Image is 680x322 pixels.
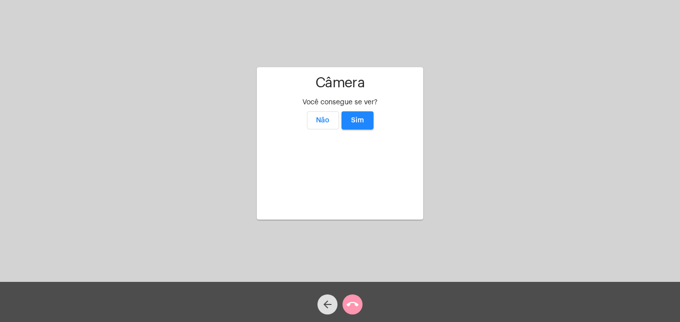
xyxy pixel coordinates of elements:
span: Você consegue se ver? [302,99,378,106]
h1: Câmera [265,75,415,91]
mat-icon: call_end [347,298,359,310]
button: Sim [342,111,374,129]
span: Sim [351,117,364,124]
mat-icon: arrow_back [321,298,333,310]
span: Não [316,117,329,124]
button: Não [307,111,339,129]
